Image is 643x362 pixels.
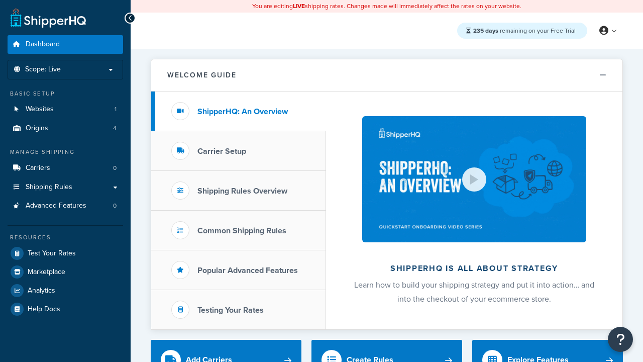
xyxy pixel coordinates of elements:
[113,164,117,172] span: 0
[8,148,123,156] div: Manage Shipping
[8,197,123,215] li: Advanced Features
[197,147,246,156] h3: Carrier Setup
[8,119,123,138] a: Origins4
[113,202,117,210] span: 0
[197,266,298,275] h3: Popular Advanced Features
[608,327,633,352] button: Open Resource Center
[8,282,123,300] a: Analytics
[26,124,48,133] span: Origins
[197,306,264,315] h3: Testing Your Rates
[197,187,287,196] h3: Shipping Rules Overview
[353,264,596,273] h2: ShipperHQ is all about strategy
[151,59,622,92] button: Welcome Guide
[197,226,286,235] h3: Common Shipping Rules
[8,263,123,281] a: Marketplace
[362,116,586,242] img: ShipperHQ is all about strategy
[354,279,594,305] span: Learn how to build your shipping strategy and put it into action… and into the checkout of your e...
[8,159,123,177] a: Carriers0
[8,35,123,54] a: Dashboard
[8,197,123,215] a: Advanced Features0
[28,268,65,277] span: Marketplace
[28,249,76,258] span: Test Your Rates
[28,305,60,314] span: Help Docs
[113,124,117,133] span: 4
[8,100,123,119] li: Websites
[25,65,61,74] span: Scope: Live
[197,107,288,116] h3: ShipperHQ: An Overview
[8,233,123,242] div: Resources
[8,300,123,318] a: Help Docs
[8,89,123,98] div: Basic Setup
[26,164,50,172] span: Carriers
[28,287,55,295] span: Analytics
[293,2,305,11] b: LIVE
[167,71,237,79] h2: Welcome Guide
[473,26,498,35] strong: 235 days
[8,178,123,197] a: Shipping Rules
[26,105,54,114] span: Websites
[8,159,123,177] li: Carriers
[115,105,117,114] span: 1
[8,100,123,119] a: Websites1
[8,119,123,138] li: Origins
[26,183,72,192] span: Shipping Rules
[473,26,576,35] span: remaining on your Free Trial
[8,244,123,262] a: Test Your Rates
[26,40,60,49] span: Dashboard
[26,202,86,210] span: Advanced Features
